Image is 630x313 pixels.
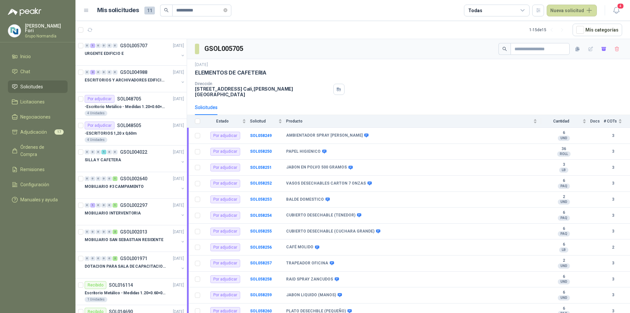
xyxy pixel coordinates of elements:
[120,256,147,261] p: GSOL001971
[250,119,277,123] span: Solicitud
[558,215,570,221] div: PAQ
[204,115,250,128] th: Estado
[173,256,184,262] p: [DATE]
[107,176,112,181] div: 0
[604,115,630,128] th: # COTs
[250,149,272,154] a: SOL058250
[173,229,184,235] p: [DATE]
[529,25,567,35] div: 1 - 15 de 15
[101,256,106,261] div: 0
[541,290,586,295] b: 6
[85,77,166,83] p: ESCRITORIOS Y ARCHIVADORES EDIFICIO E
[85,42,185,63] a: 0 1 0 0 0 0 GSOL005707[DATE] URGENTE EDIFICIO E
[85,95,115,103] div: Por adjudicar
[85,51,124,57] p: URGENTE EDIFICIO E
[96,256,101,261] div: 0
[85,104,166,110] p: -Escritorio Metálico - Medidas 1.20×0.60×0.75
[85,176,90,181] div: 0
[286,181,366,186] b: VASOS DESECHABLES CARTON 7 ONZAS
[164,8,169,12] span: search
[8,163,68,176] a: Remisiones
[604,148,622,155] b: 3
[107,230,112,234] div: 0
[250,165,272,170] a: SOL058251
[250,213,272,218] b: SOL058254
[8,193,68,206] a: Manuales y ayuda
[20,144,61,158] span: Órdenes de Compra
[120,176,147,181] p: GSOL002640
[286,115,541,128] th: Producto
[541,242,586,247] b: 6
[85,297,107,302] div: 1 Unidades
[558,136,570,141] div: UND
[541,210,586,215] b: 6
[25,24,68,33] p: [PERSON_NAME] Fori
[85,203,90,208] div: 0
[20,128,47,136] span: Adjudicación
[610,5,622,16] button: 4
[250,229,272,234] b: SOL058255
[173,282,184,288] p: [DATE]
[85,281,106,289] div: Recibido
[90,176,95,181] div: 0
[223,8,227,12] span: close-circle
[96,70,101,75] div: 0
[286,277,333,282] b: RAID SPRAY ZANCUDOS
[210,132,240,140] div: Por adjudicar
[90,43,95,48] div: 1
[604,212,622,219] b: 3
[617,3,624,9] span: 4
[113,43,117,48] div: 0
[107,70,112,75] div: 0
[541,146,586,152] b: 36
[120,230,147,234] p: GSOL002013
[85,130,136,137] p: -ESCRITORIOS 1,20 x 0,60m
[173,96,184,102] p: [DATE]
[250,181,272,186] a: SOL058252
[204,119,241,123] span: Estado
[558,279,570,284] div: UND
[250,245,272,250] a: SOL058256
[573,24,622,36] button: Mís categorías
[250,197,272,202] b: SOL058253
[85,175,185,196] a: 0 0 0 0 0 1 GSOL002640[DATE] MOBILIARIO #3 CAMPAMENTO
[559,247,568,253] div: LB
[85,111,107,116] div: 4 Unidades
[96,43,101,48] div: 0
[8,111,68,123] a: Negociaciones
[541,119,581,123] span: Cantidad
[20,98,45,105] span: Licitaciones
[604,228,622,235] b: 3
[90,256,95,261] div: 0
[195,86,331,97] p: [STREET_ADDRESS] Cali , [PERSON_NAME][GEOGRAPHIC_DATA]
[250,293,272,297] b: SOL058259
[210,259,240,267] div: Por adjudicar
[20,83,43,90] span: Solicitudes
[101,203,106,208] div: 0
[85,184,144,190] p: MOBILIARIO #3 CAMPAMENTO
[541,306,586,311] b: 6
[85,237,163,243] p: MOBILIARIO SAN SEBASTIAN RESIDENTE
[90,70,95,75] div: 2
[541,162,586,168] b: 3
[8,141,68,161] a: Órdenes de Compra
[286,245,313,250] b: CAFÉ MOLIDO
[557,151,571,157] div: ROLL
[541,130,586,136] b: 6
[604,276,622,282] b: 3
[286,197,324,202] b: BALDE DOMESTICO
[173,43,184,49] p: [DATE]
[541,194,586,200] b: 2
[286,133,363,138] b: AMBIENTADOR SPRAY [PERSON_NAME]
[286,149,321,154] b: PAPEL HIGIENICO
[25,34,68,38] p: Grupo Normandía
[286,229,374,234] b: CUBIERTO DESECHABLE (CUCHARA GRANDE)
[96,203,101,208] div: 0
[20,53,31,60] span: Inicio
[541,115,590,128] th: Cantidad
[20,166,45,173] span: Remisiones
[101,230,106,234] div: 0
